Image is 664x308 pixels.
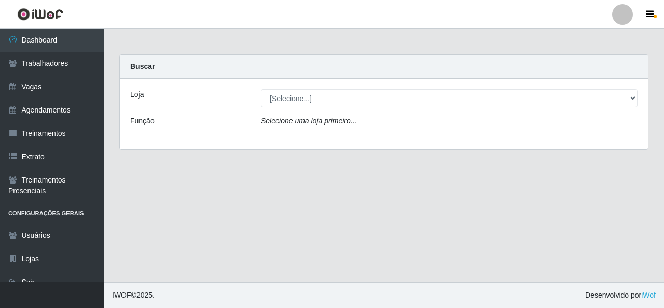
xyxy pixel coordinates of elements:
[112,291,131,299] span: IWOF
[130,116,155,127] label: Função
[585,290,656,301] span: Desenvolvido por
[641,291,656,299] a: iWof
[112,290,155,301] span: © 2025 .
[17,8,63,21] img: CoreUI Logo
[261,117,356,125] i: Selecione uma loja primeiro...
[130,89,144,100] label: Loja
[130,62,155,71] strong: Buscar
